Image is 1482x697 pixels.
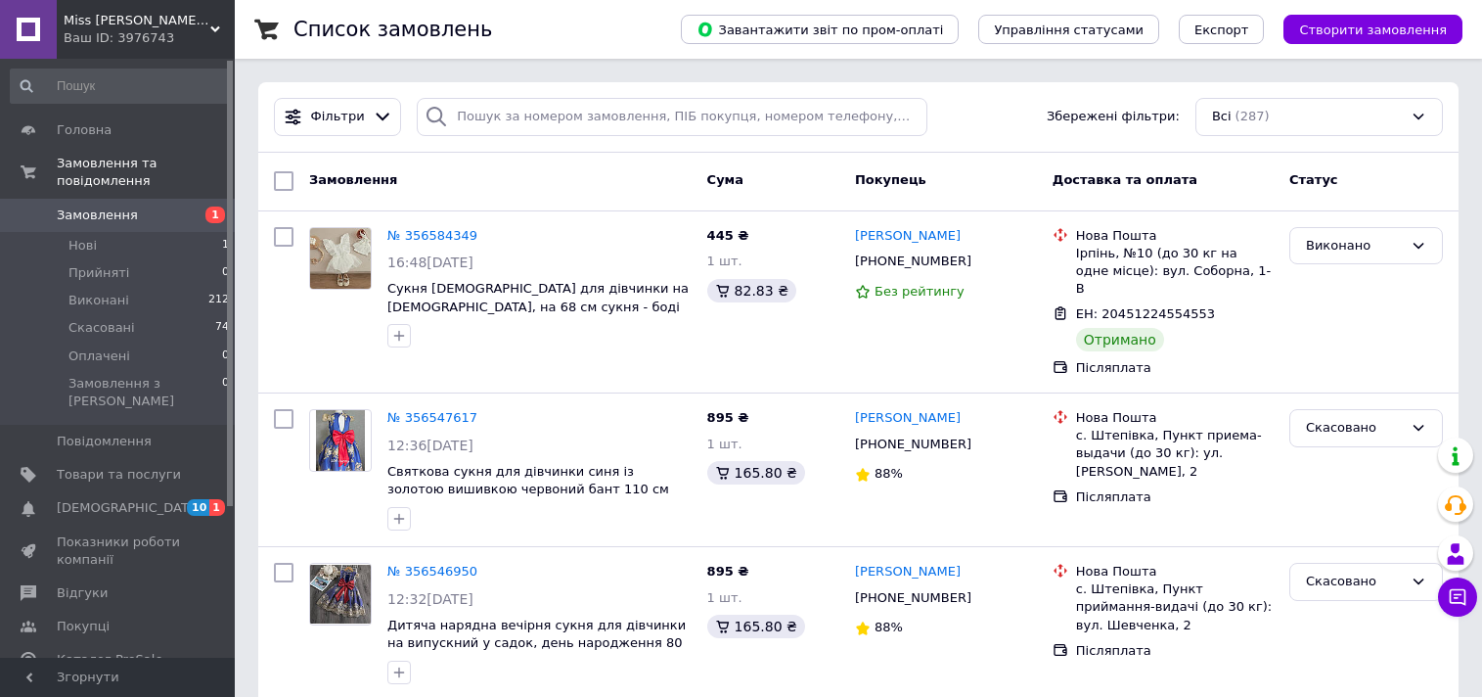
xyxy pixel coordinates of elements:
[293,18,492,41] h1: Список замовлень
[387,564,477,579] a: № 356546950
[1283,15,1462,44] button: Створити замовлення
[1264,22,1462,36] a: Створити замовлення
[309,563,372,626] a: Фото товару
[707,410,749,425] span: 895 ₴
[855,437,971,451] span: [PHONE_NUMBER]
[57,651,162,669] span: Каталог ProSale
[707,564,749,579] span: 895 ₴
[222,375,229,410] span: 0
[1299,23,1447,37] span: Створити замовлення
[855,590,971,605] span: [PHONE_NUMBER]
[57,121,112,139] span: Головна
[64,12,210,29] span: Miss Bunny 🐰 Дитячий одяг, взуття та аксесуари
[387,591,473,607] span: 12:32[DATE]
[417,98,927,136] input: Пошук за номером замовлення, ПІБ покупця, номером телефону, Email, номером накладної
[1076,245,1274,299] div: Ірпінь, №10 (до 30 кг на одне місце): вул. Соборна, 1-В
[316,410,365,471] img: Фото товару
[309,409,372,472] a: Фото товару
[1076,427,1274,481] div: с. Штепівка, Пункт приема-выдачи (до 30 кг): ул. [PERSON_NAME], 2
[1306,236,1403,256] div: Виконано
[387,281,689,314] a: Сукня [DEMOGRAPHIC_DATA] для дівчинки на [DEMOGRAPHIC_DATA], на 68 см сукня - боді
[1438,578,1477,617] button: Чат з покупцем
[222,348,229,365] span: 0
[208,292,229,309] span: 212
[707,279,796,302] div: 82.83 ₴
[222,264,229,282] span: 0
[875,466,903,481] span: 88%
[310,228,371,289] img: Фото товару
[68,348,130,365] span: Оплачені
[1076,581,1274,634] div: с. Штепівка, Пункт приймання-видачі (до 30 кг): вул. Шевченка, 2
[309,172,397,187] span: Замовлення
[57,499,202,517] span: [DEMOGRAPHIC_DATA]
[1179,15,1265,44] button: Експорт
[707,228,749,243] span: 445 ₴
[994,23,1144,37] span: Управління статусами
[707,615,805,638] div: 165.80 ₴
[707,590,742,605] span: 1 шт.
[1076,328,1164,351] div: Отримано
[387,410,477,425] a: № 356547617
[707,172,743,187] span: Cума
[1289,172,1338,187] span: Статус
[387,228,477,243] a: № 356584349
[1047,108,1180,126] span: Збережені фільтри:
[57,466,181,484] span: Товари та послуги
[215,319,229,337] span: 74
[387,618,686,687] a: Дитяча нарядна вечірня сукня для дівчинки на випускний у садок, день народження 80 92 98 104 110 ...
[855,409,961,428] a: [PERSON_NAME]
[707,461,805,485] div: 165.80 ₴
[10,69,231,104] input: Пошук
[57,618,110,635] span: Покупці
[1076,642,1274,660] div: Післяплата
[875,284,965,299] span: Без рейтингу
[696,21,943,38] span: Завантажити звіт по пром-оплаті
[855,563,961,581] a: [PERSON_NAME]
[1076,563,1274,581] div: Нова Пошта
[855,227,961,246] a: [PERSON_NAME]
[57,584,108,602] span: Відгуки
[707,437,742,451] span: 1 шт.
[1306,572,1403,592] div: Скасовано
[978,15,1159,44] button: Управління статусами
[1076,488,1274,506] div: Післяплата
[57,155,235,190] span: Замовлення та повідомлення
[222,237,229,255] span: 1
[387,464,669,497] a: Святкова сукня для дівчинки синя із золотою вишивкою червоний бант 110 см
[681,15,959,44] button: Завантажити звіт по пром-оплаті
[875,620,903,634] span: 88%
[387,438,473,453] span: 12:36[DATE]
[1076,306,1215,321] span: ЕН: 20451224554553
[1076,409,1274,427] div: Нова Пошта
[387,255,473,270] span: 16:48[DATE]
[1053,172,1197,187] span: Доставка та оплата
[1306,418,1403,439] div: Скасовано
[187,499,209,516] span: 10
[57,433,152,450] span: Повідомлення
[209,499,225,516] span: 1
[1212,108,1232,126] span: Всі
[1076,227,1274,245] div: Нова Пошта
[57,534,181,569] span: Показники роботи компанії
[855,254,971,268] span: [PHONE_NUMBER]
[68,292,129,309] span: Виконані
[311,108,365,126] span: Фільтри
[68,375,222,410] span: Замовлення з [PERSON_NAME]
[68,319,135,337] span: Скасовані
[68,237,97,255] span: Нові
[855,172,926,187] span: Покупець
[68,264,129,282] span: Прийняті
[1235,109,1270,123] span: (287)
[707,254,742,268] span: 1 шт.
[1194,23,1249,37] span: Експорт
[57,207,138,224] span: Замовлення
[310,565,371,624] img: Фото товару
[1076,359,1274,377] div: Післяплата
[309,227,372,290] a: Фото товару
[64,29,235,47] div: Ваш ID: 3976743
[205,207,225,223] span: 1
